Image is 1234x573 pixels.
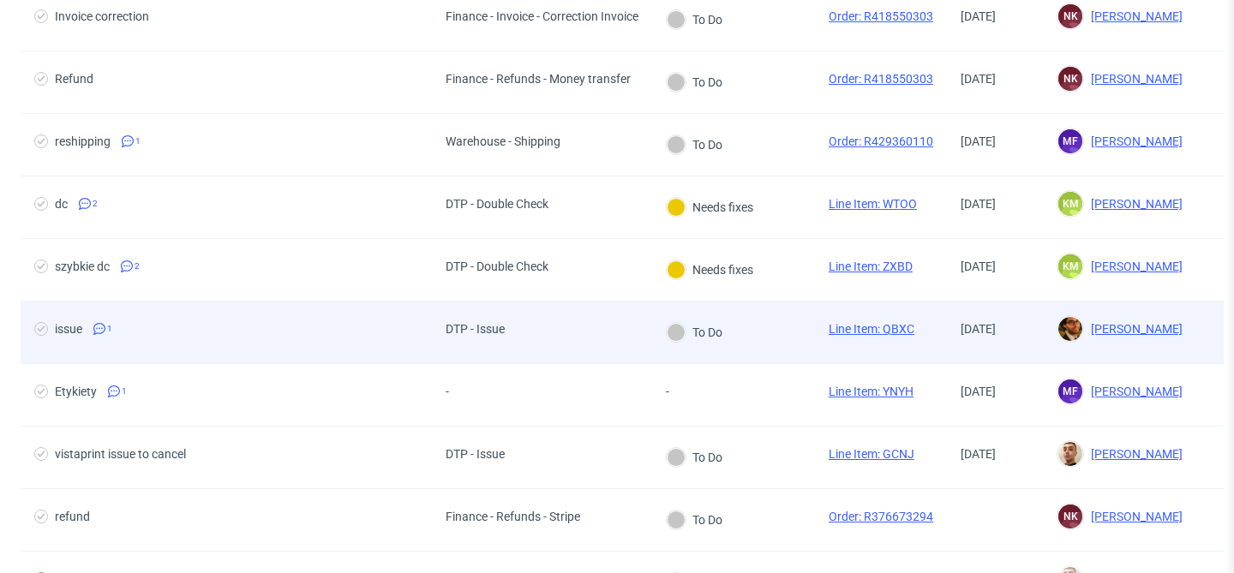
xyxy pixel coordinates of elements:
span: [DATE] [961,9,996,23]
div: DTP - Issue [446,322,505,336]
div: Finance - Refunds - Money transfer [446,72,631,86]
span: [DATE] [961,197,996,211]
div: Finance - Invoice - Correction Invoice [446,9,638,23]
div: To Do [667,323,722,342]
a: Order: R376673294 [829,510,933,523]
img: Matteo Corsico [1058,317,1082,341]
div: DTP - Issue [446,447,505,461]
a: Line Item: ZXBD [829,260,913,273]
span: [DATE] [961,385,996,398]
div: - [666,385,707,398]
div: Refund [55,72,93,86]
div: Needs fixes [667,260,753,279]
figcaption: MF [1058,129,1082,153]
div: refund [55,510,90,523]
span: [DATE] [961,134,996,148]
div: vistaprint issue to cancel [55,447,186,461]
div: reshipping [55,134,111,148]
span: [DATE] [961,72,996,86]
figcaption: NK [1058,67,1082,91]
span: [DATE] [961,447,996,461]
div: issue [55,322,82,336]
span: [PERSON_NAME] [1084,197,1183,211]
figcaption: NK [1058,4,1082,28]
span: [PERSON_NAME] [1084,260,1183,273]
span: [DATE] [961,260,996,273]
div: DTP - Double Check [446,197,548,211]
figcaption: MF [1058,379,1082,403]
span: [PERSON_NAME] [1084,134,1183,148]
div: Invoice correction [55,9,149,23]
div: To Do [667,73,722,92]
span: [PERSON_NAME] [1084,510,1183,523]
div: - [446,385,487,398]
a: Line Item: YNYH [829,385,914,398]
span: [PERSON_NAME] [1084,72,1183,86]
div: To Do [667,135,722,154]
div: To Do [667,10,722,29]
a: Line Item: WTOO [829,197,917,211]
a: Order: R429360110 [829,134,933,148]
span: 1 [107,322,112,336]
div: To Do [667,448,722,467]
div: Etykiety [55,385,97,398]
figcaption: KM [1058,192,1082,216]
figcaption: NK [1058,504,1082,528]
img: Bartłomiej Leśniczuk [1058,442,1082,466]
span: 2 [93,197,98,211]
span: 1 [135,134,141,148]
div: Warehouse - Shipping [446,134,560,148]
div: DTP - Double Check [446,260,548,273]
span: 1 [122,385,127,398]
figcaption: KM [1058,254,1082,278]
a: Order: R418550303 [829,72,933,86]
span: [PERSON_NAME] [1084,447,1183,461]
span: [DATE] [961,322,996,336]
a: Order: R418550303 [829,9,933,23]
a: Line Item: GCNJ [829,447,914,461]
span: [PERSON_NAME] [1084,9,1183,23]
div: To Do [667,510,722,529]
span: [PERSON_NAME] [1084,322,1183,336]
span: [PERSON_NAME] [1084,385,1183,398]
span: 2 [135,260,140,273]
div: Finance - Refunds - Stripe [446,510,580,523]
a: Line Item: QBXC [829,322,914,336]
div: Needs fixes [667,198,753,217]
div: dc [55,197,68,211]
div: szybkie dc [55,260,110,273]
